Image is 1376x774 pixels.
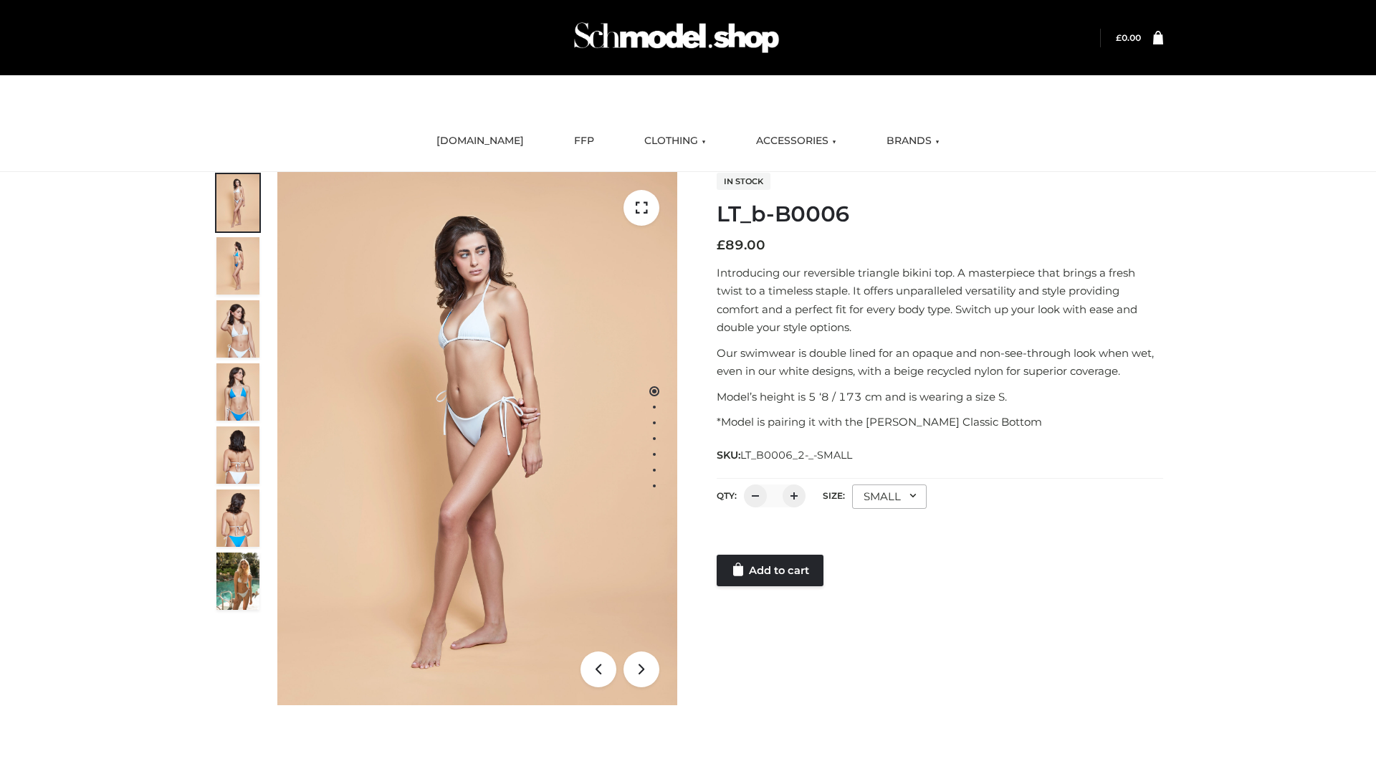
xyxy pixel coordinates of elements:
[216,174,259,231] img: ArielClassicBikiniTop_CloudNine_AzureSky_OW114ECO_1-scaled.jpg
[277,172,677,705] img: ArielClassicBikiniTop_CloudNine_AzureSky_OW114ECO_1
[717,201,1163,227] h1: LT_b-B0006
[852,484,927,509] div: SMALL
[216,237,259,295] img: ArielClassicBikiniTop_CloudNine_AzureSky_OW114ECO_2-scaled.jpg
[717,344,1163,381] p: Our swimwear is double lined for an opaque and non-see-through look when wet, even in our white d...
[1116,32,1122,43] span: £
[745,125,847,157] a: ACCESSORIES
[216,489,259,547] img: ArielClassicBikiniTop_CloudNine_AzureSky_OW114ECO_8-scaled.jpg
[563,125,605,157] a: FFP
[740,449,852,462] span: LT_B0006_2-_-SMALL
[823,490,845,501] label: Size:
[717,237,725,253] span: £
[216,553,259,610] img: Arieltop_CloudNine_AzureSky2.jpg
[717,490,737,501] label: QTY:
[876,125,950,157] a: BRANDS
[717,446,854,464] span: SKU:
[634,125,717,157] a: CLOTHING
[426,125,535,157] a: [DOMAIN_NAME]
[717,388,1163,406] p: Model’s height is 5 ‘8 / 173 cm and is wearing a size S.
[717,237,765,253] bdi: 89.00
[216,426,259,484] img: ArielClassicBikiniTop_CloudNine_AzureSky_OW114ECO_7-scaled.jpg
[717,173,770,190] span: In stock
[216,300,259,358] img: ArielClassicBikiniTop_CloudNine_AzureSky_OW114ECO_3-scaled.jpg
[717,555,823,586] a: Add to cart
[1116,32,1141,43] a: £0.00
[216,363,259,421] img: ArielClassicBikiniTop_CloudNine_AzureSky_OW114ECO_4-scaled.jpg
[569,9,784,66] img: Schmodel Admin 964
[717,413,1163,431] p: *Model is pairing it with the [PERSON_NAME] Classic Bottom
[1116,32,1141,43] bdi: 0.00
[717,264,1163,337] p: Introducing our reversible triangle bikini top. A masterpiece that brings a fresh twist to a time...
